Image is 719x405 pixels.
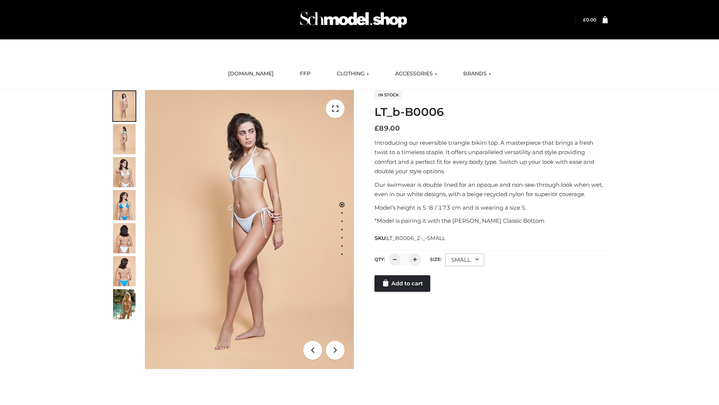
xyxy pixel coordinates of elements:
a: [DOMAIN_NAME] [222,66,279,82]
a: FFP [294,66,316,82]
span: £ [583,17,586,22]
bdi: 0.00 [583,17,596,22]
img: ArielClassicBikiniTop_CloudNine_AzureSky_OW114ECO_2-scaled.jpg [113,124,136,154]
a: BRANDS [458,66,497,82]
a: £0.00 [583,17,596,22]
span: LT_B0006_2-_-SMALL [387,235,445,241]
a: ACCESSORIES [389,66,443,82]
p: Model’s height is 5 ‘8 / 173 cm and is wearing a size S. [374,203,608,213]
p: Our swimwear is double lined for an opaque and non-see-through look when wet, even in our white d... [374,180,608,199]
span: SKU: [374,234,446,243]
img: ArielClassicBikiniTop_CloudNine_AzureSky_OW114ECO_8-scaled.jpg [113,256,136,286]
img: ArielClassicBikiniTop_CloudNine_AzureSky_OW114ECO_1 [145,90,354,369]
label: QTY: [374,256,385,262]
img: Arieltop_CloudNine_AzureSky2.jpg [113,289,136,319]
span: £ [374,124,379,132]
p: *Model is pairing it with the [PERSON_NAME] Classic Bottom [374,216,608,226]
label: Size: [430,256,442,262]
img: Schmodel Admin 964 [297,5,410,34]
img: ArielClassicBikiniTop_CloudNine_AzureSky_OW114ECO_4-scaled.jpg [113,190,136,220]
img: ArielClassicBikiniTop_CloudNine_AzureSky_OW114ECO_1-scaled.jpg [113,91,136,121]
p: Introducing our reversible triangle bikini top. A masterpiece that brings a fresh twist to a time... [374,138,608,176]
span: In stock [374,90,403,99]
h1: LT_b-B0006 [374,105,608,119]
img: ArielClassicBikiniTop_CloudNine_AzureSky_OW114ECO_7-scaled.jpg [113,223,136,253]
a: Add to cart [374,275,430,292]
img: ArielClassicBikiniTop_CloudNine_AzureSky_OW114ECO_3-scaled.jpg [113,157,136,187]
div: SMALL [445,253,484,266]
bdi: 89.00 [374,124,400,132]
a: CLOTHING [331,66,374,82]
